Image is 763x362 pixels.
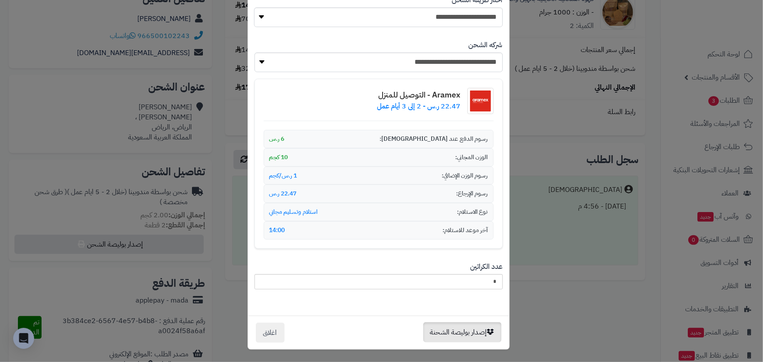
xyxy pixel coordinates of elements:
span: رسوم الوزن الإضافي: [442,171,488,180]
button: إصدار بوليصة الشحنة [423,322,502,342]
span: رسوم الدفع عند [DEMOGRAPHIC_DATA]: [380,135,488,143]
span: استلام وتسليم مجاني [269,208,318,216]
span: رسوم الإرجاع: [456,189,488,198]
label: شركه الشحن [469,40,503,50]
span: 6 ر.س [269,135,285,143]
span: 1 ر.س/كجم [269,171,297,180]
div: Open Intercom Messenger [13,328,34,349]
span: 14:00 [269,226,285,235]
span: 22.47 ر.س [269,189,297,198]
span: نوع الاستلام: [457,208,488,216]
label: عدد الكراتين [470,262,503,272]
span: آخر موعد للاستلام: [443,226,488,235]
button: اغلاق [256,323,285,343]
p: 22.47 ر.س - 2 إلى 3 أيام عمل [377,101,461,111]
span: 10 كجم [269,153,288,162]
img: شعار شركة الشحن [467,88,494,114]
h4: Aramex - التوصيل للمنزل [377,90,461,99]
span: الوزن المجاني: [456,153,488,162]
